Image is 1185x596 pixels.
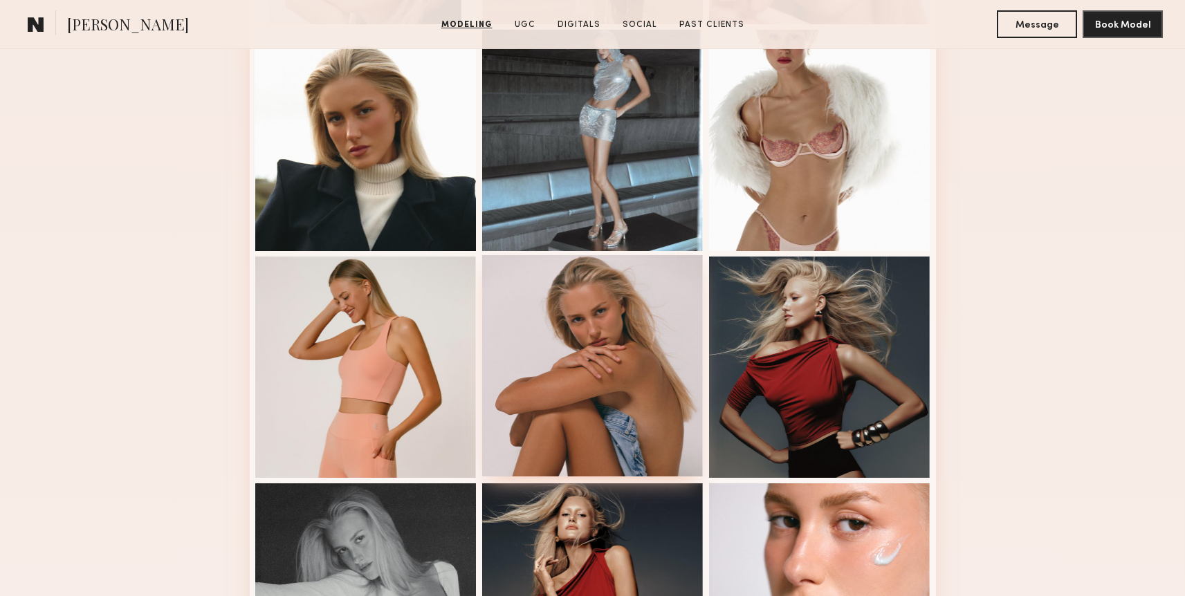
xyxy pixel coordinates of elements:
button: Book Model [1083,10,1163,38]
button: Message [997,10,1077,38]
a: Book Model [1083,18,1163,30]
a: Digitals [552,19,606,31]
span: [PERSON_NAME] [67,14,189,38]
a: Past Clients [674,19,750,31]
a: Modeling [436,19,498,31]
a: Social [617,19,663,31]
a: UGC [509,19,541,31]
